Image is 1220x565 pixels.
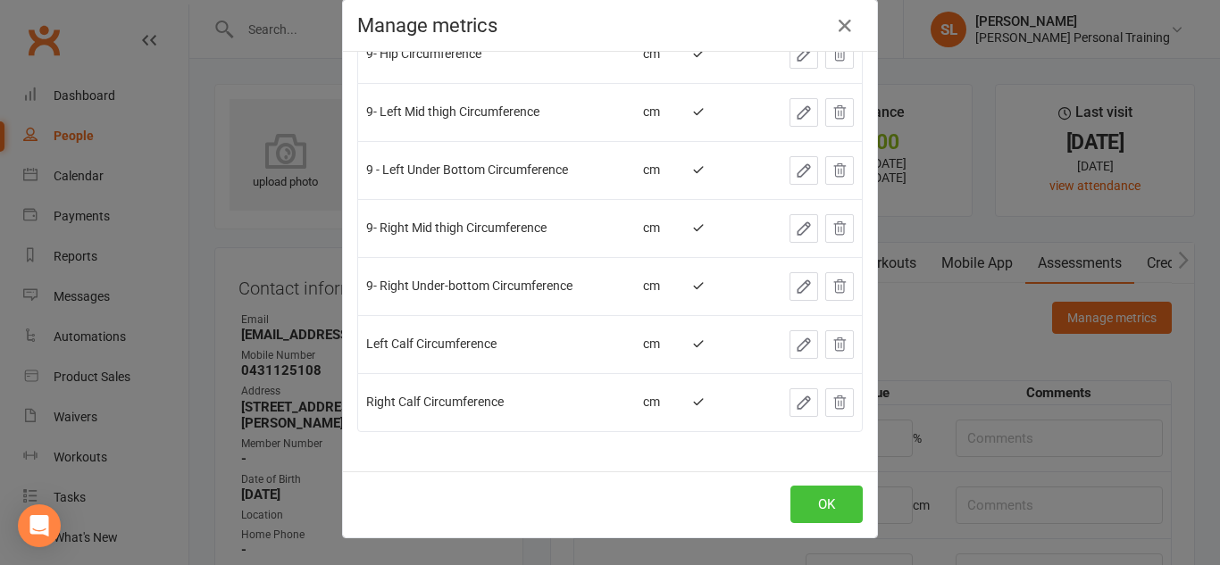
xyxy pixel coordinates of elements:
[635,83,684,141] td: cm
[825,272,854,301] button: Delete this metric
[825,214,854,243] button: Delete this metric
[635,141,684,199] td: cm
[357,14,863,37] h4: Manage metrics
[366,162,568,177] span: 9 - Left Under Bottom Circumference
[831,12,859,40] button: Close
[366,395,504,409] span: Right Calf Circumference
[825,156,854,185] button: Delete this metric
[366,278,572,293] span: 9- Right Under-bottom Circumference
[366,220,547,235] span: 9- Right Mid thigh Circumference
[825,40,854,69] button: Delete this metric
[825,98,854,127] button: Delete this metric
[366,46,481,61] span: 9- Hip Circumference
[366,104,539,119] span: 9- Left Mid thigh Circumference
[18,504,61,547] div: Open Intercom Messenger
[635,25,684,83] td: cm
[825,330,854,359] button: Delete this metric
[635,199,684,257] td: cm
[790,486,863,523] button: OK
[825,388,854,417] button: Delete this metric
[366,337,497,351] span: Left Calf Circumference
[635,257,684,315] td: cm
[635,315,684,373] td: cm
[635,373,684,431] td: cm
